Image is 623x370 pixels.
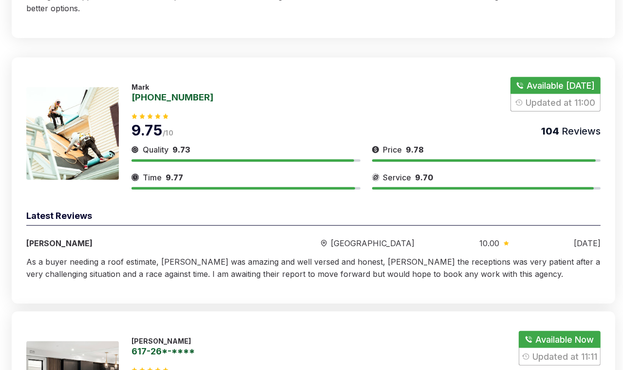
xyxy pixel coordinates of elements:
p: Mark [132,83,213,91]
a: [PHONE_NUMBER] [132,93,213,101]
img: slider icon [132,144,139,156]
img: slider icon [504,241,509,246]
span: 10.00 [480,237,500,249]
span: 9.77 [166,173,183,182]
span: 9.73 [172,145,190,155]
span: Service [383,172,412,183]
p: [PERSON_NAME] [132,337,195,345]
span: 9.70 [415,173,434,182]
span: Price [383,144,402,156]
span: Quality [143,144,169,156]
span: 104 [541,125,559,137]
span: 9.75 [132,121,163,139]
img: slider icon [372,172,379,183]
span: As a buyer needing a roof estimate, [PERSON_NAME] was amazing and well versed and honest, [PERSON... [26,257,600,279]
span: Reviews [559,125,601,137]
span: Time [143,172,162,183]
span: [GEOGRAPHIC_DATA] [331,237,415,249]
div: [DATE] [574,237,601,249]
img: slider icon [372,144,379,156]
span: 9.78 [406,145,424,155]
div: [PERSON_NAME] [26,237,256,249]
img: slider icon [132,172,139,183]
img: 175888059593976.jpeg [26,87,119,180]
div: Latest Reviews [26,209,601,226]
img: slider icon [321,240,327,247]
span: /10 [163,129,173,137]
